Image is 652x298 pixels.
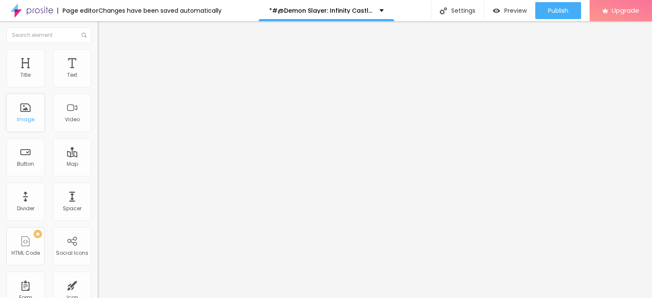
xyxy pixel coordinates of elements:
div: Title [20,72,31,78]
span: Upgrade [612,7,639,14]
div: Divider [17,206,34,212]
img: Icone [81,33,87,38]
div: Map [67,161,78,167]
div: Video [65,117,80,123]
div: HTML Code [11,250,40,256]
button: Publish [535,2,581,19]
img: Icone [440,7,447,14]
div: Spacer [63,206,81,212]
div: Social Icons [56,250,88,256]
div: Text [67,72,77,78]
div: Changes have been saved automatically [98,8,222,14]
div: Image [17,117,34,123]
input: Search element [6,28,91,43]
div: Button [17,161,34,167]
span: Preview [504,7,527,14]
button: Preview [484,2,535,19]
img: view-1.svg [493,7,500,14]
div: Page editor [57,8,98,14]
iframe: Editor [98,21,652,298]
span: Publish [548,7,568,14]
p: *#@Demon Slayer: Infinity Castle Download 2025 FullMovie Free English/Hindi [269,8,373,14]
